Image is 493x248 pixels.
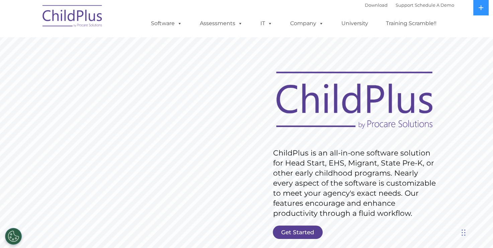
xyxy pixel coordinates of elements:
a: Software [144,17,189,30]
a: Assessments [193,17,249,30]
div: Drag [462,223,466,243]
a: Get Started [273,226,323,239]
a: Training Scramble!! [379,17,443,30]
font: | [365,2,454,8]
rs-layer: ChildPlus is an all-in-one software solution for Head Start, EHS, Migrant, State Pre-K, or other ... [273,148,439,219]
iframe: Chat Widget [384,176,493,248]
a: Company [283,17,330,30]
button: Cookies Settings [5,228,22,245]
a: Schedule A Demo [415,2,454,8]
img: ChildPlus by Procare Solutions [39,0,106,34]
a: Support [396,2,413,8]
a: IT [254,17,279,30]
a: Download [365,2,388,8]
a: University [335,17,375,30]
